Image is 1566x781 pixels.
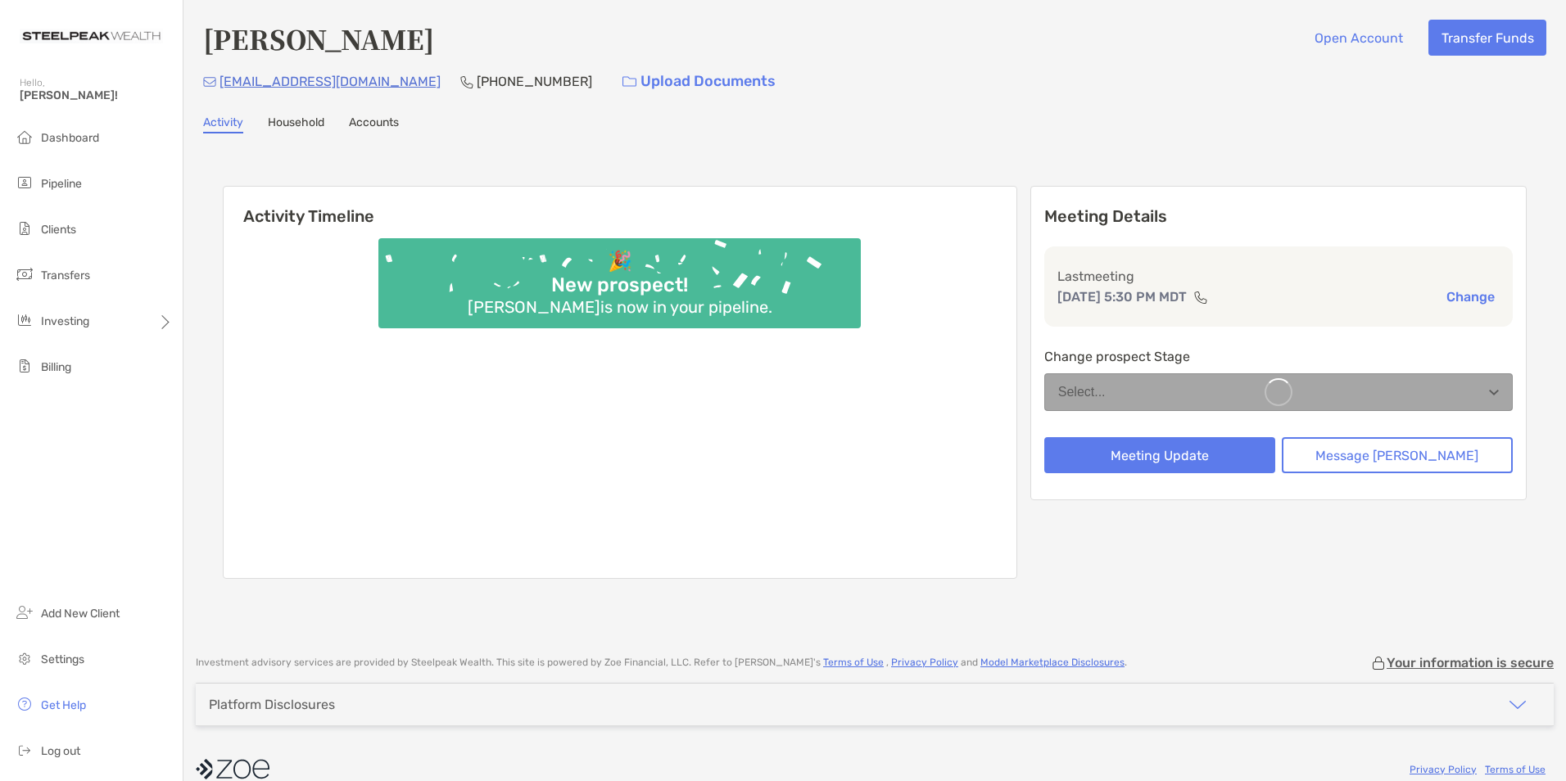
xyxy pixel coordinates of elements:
div: New prospect! [545,273,695,297]
img: Zoe Logo [20,7,163,65]
div: 🎉 [601,250,639,273]
img: communication type [1193,291,1208,304]
span: Investing [41,314,89,328]
button: Open Account [1301,20,1415,56]
span: Log out [41,744,80,758]
a: Activity [203,115,243,133]
img: dashboard icon [15,127,34,147]
span: Transfers [41,269,90,282]
button: Change [1442,288,1500,305]
a: Privacy Policy [891,657,958,668]
a: Upload Documents [612,64,786,99]
p: Meeting Details [1044,206,1513,227]
p: [EMAIL_ADDRESS][DOMAIN_NAME] [220,71,441,92]
img: logout icon [15,740,34,760]
span: Add New Client [41,607,120,621]
img: button icon [622,76,636,88]
img: clients icon [15,219,34,238]
a: Household [268,115,324,133]
span: Get Help [41,698,86,712]
div: [PERSON_NAME] is now in your pipeline. [461,297,779,317]
a: Terms of Use [1485,764,1546,775]
span: Billing [41,360,71,374]
div: Platform Disclosures [209,697,335,712]
p: Change prospect Stage [1044,346,1513,367]
h6: Activity Timeline [224,187,1016,226]
img: get-help icon [15,694,34,714]
img: Email Icon [203,77,216,87]
p: Your information is secure [1387,655,1554,670]
p: [PHONE_NUMBER] [477,71,592,92]
button: Meeting Update [1044,437,1275,473]
img: investing icon [15,310,34,330]
p: Investment advisory services are provided by Steelpeak Wealth . This site is powered by Zoe Finan... [196,657,1127,669]
span: Pipeline [41,177,82,191]
img: Phone Icon [460,75,473,88]
p: [DATE] 5:30 PM MDT [1057,287,1187,307]
img: settings icon [15,648,34,668]
a: Model Marketplace Disclosures [980,657,1125,668]
p: Last meeting [1057,266,1500,287]
a: Accounts [349,115,399,133]
img: icon arrow [1508,695,1528,715]
button: Transfer Funds [1428,20,1546,56]
span: [PERSON_NAME]! [20,88,173,102]
img: transfers icon [15,264,34,284]
h4: [PERSON_NAME] [203,20,434,57]
a: Privacy Policy [1410,764,1477,775]
img: add_new_client icon [15,603,34,622]
span: Settings [41,652,84,666]
img: billing icon [15,356,34,376]
img: pipeline icon [15,173,34,192]
a: Terms of Use [823,657,884,668]
button: Message [PERSON_NAME] [1282,437,1513,473]
span: Clients [41,223,76,237]
span: Dashboard [41,131,99,145]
